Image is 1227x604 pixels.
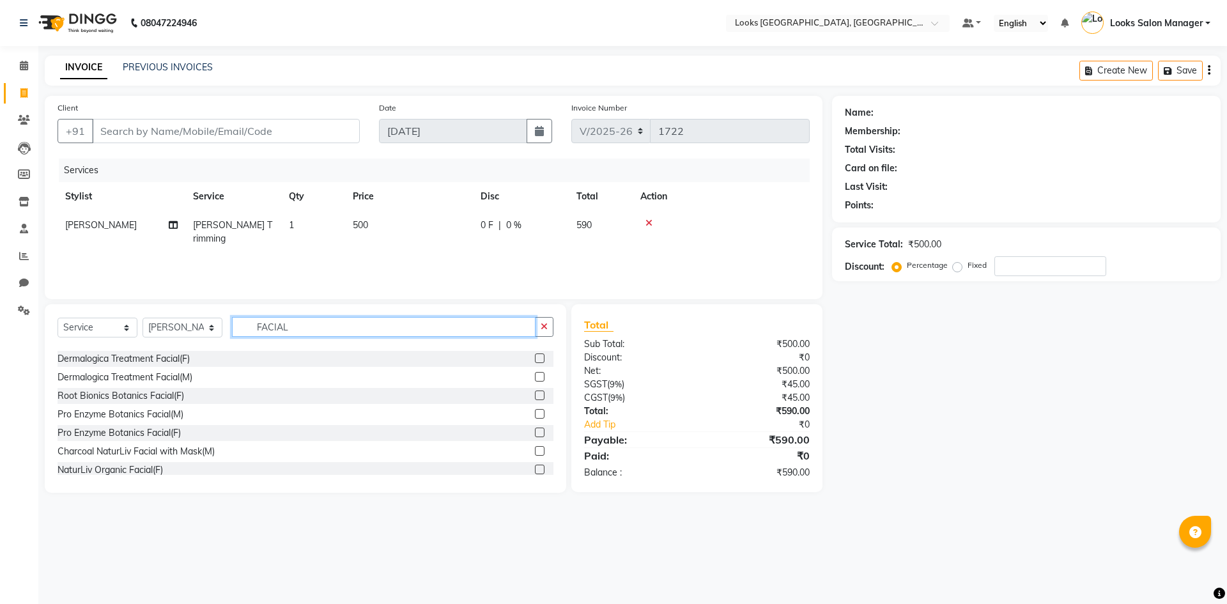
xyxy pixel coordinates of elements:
th: Action [633,182,810,211]
span: 0 % [506,219,521,232]
span: 500 [353,219,368,231]
div: ₹500.00 [697,364,819,378]
div: Total: [575,405,697,418]
div: Last Visit: [845,180,888,194]
a: INVOICE [60,56,107,79]
div: Discount: [845,260,884,274]
span: SGST [584,378,607,390]
button: +91 [58,119,93,143]
span: | [498,219,501,232]
div: Sub Total: [575,337,697,351]
div: Card on file: [845,162,897,175]
span: Looks Salon Manager [1110,17,1203,30]
img: logo [33,5,120,41]
div: Dermalogica Treatment Facial(F) [58,352,190,366]
div: Total Visits: [845,143,895,157]
div: Pro Enzyme Botanics Facial(F) [58,426,181,440]
div: Balance : [575,466,697,479]
input: Search or Scan [232,317,536,337]
th: Qty [281,182,345,211]
div: Name: [845,106,874,120]
div: Root Bionics Botanics Facial(F) [58,389,184,403]
th: Total [569,182,633,211]
div: NaturLiv Organic Facial(F) [58,463,163,477]
label: Fixed [968,259,987,271]
button: Save [1158,61,1203,81]
th: Price [345,182,473,211]
div: ₹590.00 [697,405,819,418]
div: ₹0 [697,448,819,463]
div: ₹590.00 [697,432,819,447]
div: Services [59,159,819,182]
span: 590 [576,219,592,231]
span: CGST [584,392,608,403]
div: ₹590.00 [697,466,819,479]
div: Points: [845,199,874,212]
div: ₹500.00 [908,238,941,251]
div: ₹0 [717,418,819,431]
div: Dermalogica Treatment Facial(M) [58,371,192,384]
b: 08047224946 [141,5,197,41]
span: [PERSON_NAME] [65,219,137,231]
div: Net: [575,364,697,378]
label: Invoice Number [571,102,627,114]
label: Percentage [907,259,948,271]
th: Disc [473,182,569,211]
div: Service Total: [845,238,903,251]
div: Discount: [575,351,697,364]
a: Add Tip [575,418,717,431]
label: Date [379,102,396,114]
button: Create New [1079,61,1153,81]
span: Total [584,318,613,332]
span: [PERSON_NAME] Trimming [193,219,272,244]
span: 1 [289,219,294,231]
div: ₹0 [697,351,819,364]
div: Membership: [845,125,900,138]
img: Looks Salon Manager [1081,12,1104,34]
div: Payable: [575,432,697,447]
input: Search by Name/Mobile/Email/Code [92,119,360,143]
div: ₹45.00 [697,378,819,391]
span: 9% [610,379,622,389]
div: ₹45.00 [697,391,819,405]
a: PREVIOUS INVOICES [123,61,213,73]
div: ( ) [575,378,697,391]
div: Pro Enzyme Botanics Facial(M) [58,408,183,421]
th: Stylist [58,182,185,211]
div: ₹500.00 [697,337,819,351]
label: Client [58,102,78,114]
div: Charcoal NaturLiv Facial with Mask(M) [58,445,215,458]
th: Service [185,182,281,211]
span: 9% [610,392,622,403]
div: ( ) [575,391,697,405]
span: 0 F [481,219,493,232]
div: Paid: [575,448,697,463]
